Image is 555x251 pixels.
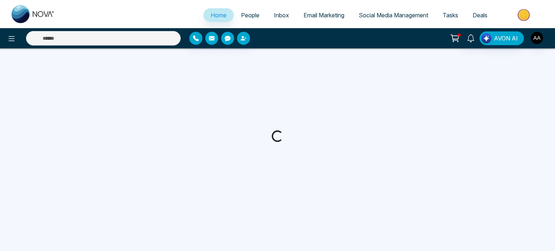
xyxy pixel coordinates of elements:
span: Tasks [443,12,458,19]
a: Email Marketing [296,8,352,22]
img: Lead Flow [481,33,491,43]
a: Home [203,8,234,22]
img: User Avatar [531,32,543,44]
span: Email Marketing [304,12,344,19]
a: Tasks [435,8,465,22]
img: Market-place.gif [498,7,551,23]
button: AVON AI [479,31,524,45]
span: People [241,12,259,19]
img: Nova CRM Logo [12,5,55,23]
span: Inbox [274,12,289,19]
a: Social Media Management [352,8,435,22]
a: People [234,8,267,22]
span: Home [211,12,227,19]
span: AVON AI [494,34,518,43]
a: Deals [465,8,495,22]
span: Social Media Management [359,12,428,19]
span: Deals [473,12,487,19]
a: Inbox [267,8,296,22]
